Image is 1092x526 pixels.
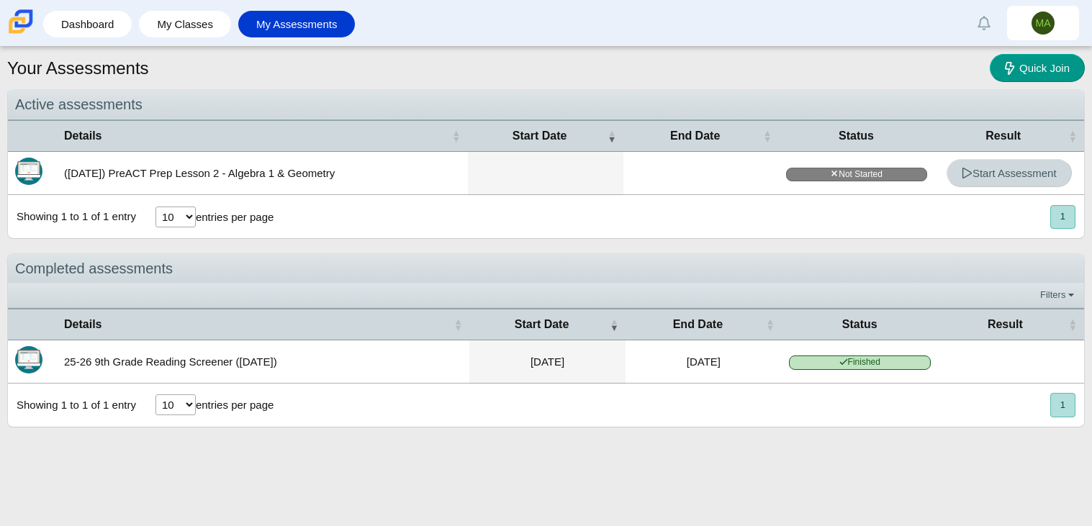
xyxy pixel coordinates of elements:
[968,7,1000,39] a: Alerts
[8,195,136,238] div: Showing 1 to 1 of 1 entry
[608,129,616,143] span: Start Date : Activate to remove sorting
[610,317,618,332] span: Start Date : Activate to remove sorting
[196,399,274,411] label: entries per page
[631,128,760,144] span: End Date
[64,128,449,144] span: Details
[786,168,927,181] span: Not Started
[789,355,931,369] span: Finished
[1050,393,1075,417] button: 1
[1068,317,1077,332] span: Result : Activate to sort
[990,54,1085,82] a: Quick Join
[454,317,462,332] span: Details : Activate to sort
[947,159,1072,187] a: Start Assessment
[1037,288,1080,302] a: Filters
[57,340,469,384] td: 25-26 9th Grade Reading Screener ([DATE])
[15,158,42,185] img: Itembank
[1007,6,1079,40] a: MA
[1049,393,1075,417] nav: pagination
[8,254,1084,284] div: Completed assessments
[6,27,36,39] a: Carmen School of Science & Technology
[962,167,1057,179] span: Start Assessment
[57,152,468,195] td: ([DATE]) PreACT Prep Lesson 2 - Algebra 1 & Geometry
[6,6,36,37] img: Carmen School of Science & Technology
[531,355,564,368] time: Aug 21, 2025 at 11:48 AM
[633,317,763,332] span: End Date
[64,317,451,332] span: Details
[146,11,224,37] a: My Classes
[477,317,607,332] span: Start Date
[786,128,927,144] span: Status
[789,317,931,332] span: Status
[8,384,136,427] div: Showing 1 to 1 of 1 entry
[1068,129,1077,143] span: Result : Activate to sort
[766,317,775,332] span: End Date : Activate to sort
[7,56,149,81] h1: Your Assessments
[687,355,721,368] time: Aug 21, 2025 at 12:14 PM
[1019,62,1070,74] span: Quick Join
[1036,18,1051,28] span: MA
[196,211,274,223] label: entries per page
[8,90,1084,119] div: Active assessments
[245,11,348,37] a: My Assessments
[1049,205,1075,229] nav: pagination
[452,129,461,143] span: Details : Activate to sort
[945,317,1065,332] span: Result
[475,128,605,144] span: Start Date
[50,11,125,37] a: Dashboard
[15,346,42,373] img: Itembank
[942,128,1065,144] span: Result
[763,129,772,143] span: End Date : Activate to sort
[1050,205,1075,229] button: 1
